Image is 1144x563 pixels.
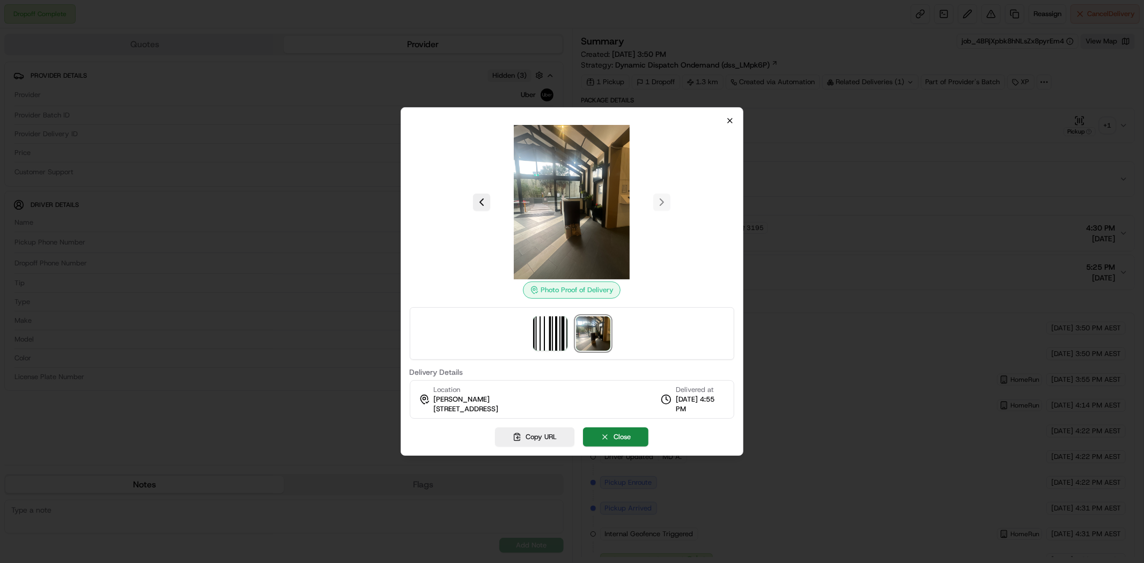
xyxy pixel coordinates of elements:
[494,125,649,279] img: photo_proof_of_delivery image
[434,404,499,414] span: [STREET_ADDRESS]
[495,427,574,447] button: Copy URL
[676,385,725,395] span: Delivered at
[434,395,490,404] span: [PERSON_NAME]
[576,316,610,351] img: photo_proof_of_delivery image
[533,316,567,351] img: barcode_scan_on_pickup image
[434,385,461,395] span: Location
[410,368,735,376] label: Delivery Details
[583,427,648,447] button: Close
[523,281,621,299] div: Photo Proof of Delivery
[676,395,725,414] span: [DATE] 4:55 PM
